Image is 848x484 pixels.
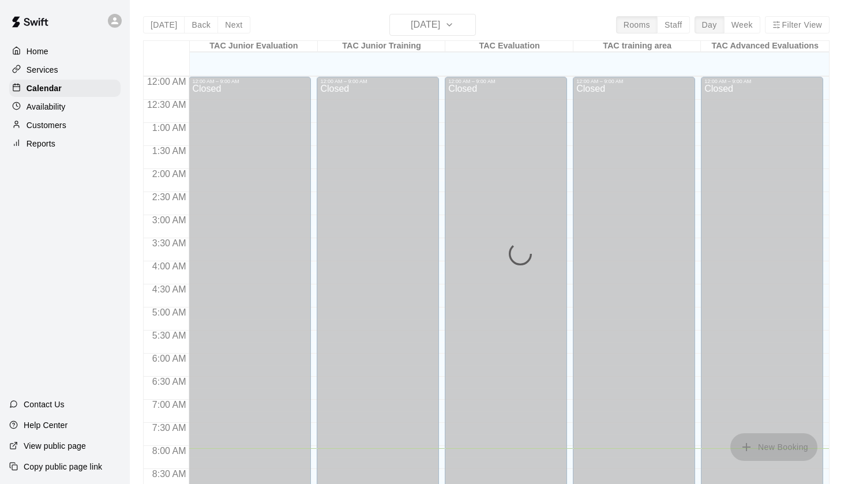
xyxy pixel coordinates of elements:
[144,100,189,110] span: 12:30 AM
[730,441,817,451] span: You don't have the permission to add bookings
[9,43,121,60] a: Home
[149,400,189,410] span: 7:00 AM
[27,138,55,149] p: Reports
[149,423,189,433] span: 7:30 AM
[318,41,446,52] div: TAC Junior Training
[448,78,498,84] div: 12:00 AM – 9:00 AM
[144,77,189,87] span: 12:00 AM
[320,78,370,84] div: 12:00 AM – 9:00 AM
[149,192,189,202] span: 2:30 AM
[24,399,65,410] p: Contact Us
[149,169,189,179] span: 2:00 AM
[445,41,573,52] div: TAC Evaluation
[9,61,121,78] a: Services
[9,117,121,134] a: Customers
[149,469,189,479] span: 8:30 AM
[24,440,86,452] p: View public page
[9,135,121,152] a: Reports
[27,101,66,112] p: Availability
[190,41,318,52] div: TAC Junior Evaluation
[576,78,626,84] div: 12:00 AM – 9:00 AM
[149,215,189,225] span: 3:00 AM
[149,284,189,294] span: 4:30 AM
[149,354,189,363] span: 6:00 AM
[149,377,189,387] span: 6:30 AM
[149,146,189,156] span: 1:30 AM
[149,238,189,248] span: 3:30 AM
[149,123,189,133] span: 1:00 AM
[149,307,189,317] span: 5:00 AM
[149,331,189,340] span: 5:30 AM
[27,64,58,76] p: Services
[701,41,829,52] div: TAC Advanced Evaluations
[9,80,121,97] a: Calendar
[27,46,48,57] p: Home
[27,119,66,131] p: Customers
[9,98,121,115] a: Availability
[24,461,102,472] p: Copy public page link
[149,261,189,271] span: 4:00 AM
[192,78,242,84] div: 12:00 AM – 9:00 AM
[27,82,62,94] p: Calendar
[573,41,701,52] div: TAC training area
[149,446,189,456] span: 8:00 AM
[24,419,67,431] p: Help Center
[704,78,754,84] div: 12:00 AM – 9:00 AM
